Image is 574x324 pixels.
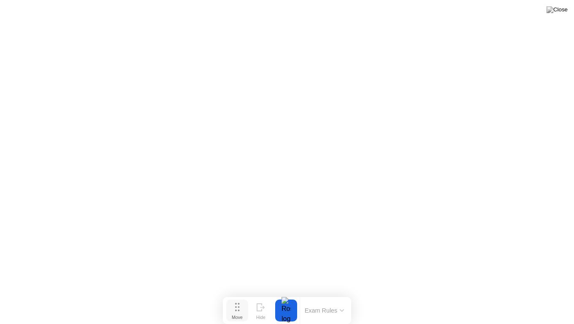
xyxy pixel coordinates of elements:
div: Hide [256,315,265,320]
button: Move [226,300,248,321]
button: Exam Rules [302,307,347,314]
button: Hide [250,300,272,321]
img: Close [547,6,568,13]
div: Move [232,315,243,320]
